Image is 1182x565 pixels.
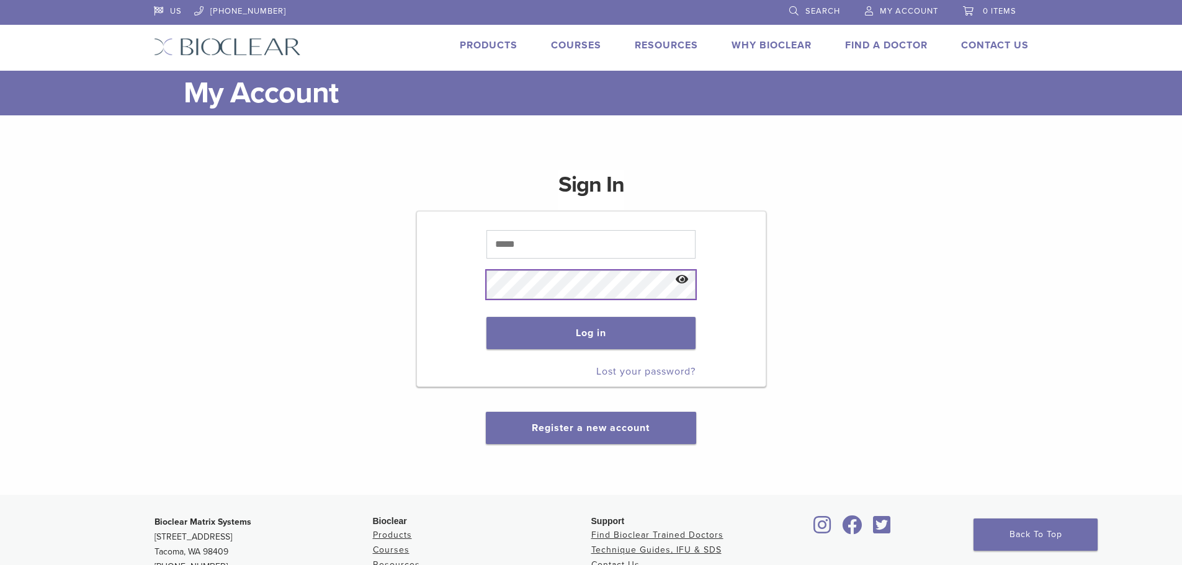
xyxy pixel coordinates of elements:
[551,39,601,51] a: Courses
[961,39,1029,51] a: Contact Us
[154,38,301,56] img: Bioclear
[460,39,517,51] a: Products
[486,317,696,349] button: Log in
[838,523,867,535] a: Bioclear
[154,517,251,527] strong: Bioclear Matrix Systems
[184,71,1029,115] h1: My Account
[810,523,836,535] a: Bioclear
[532,422,650,434] a: Register a new account
[669,264,696,296] button: Show password
[596,365,696,378] a: Lost your password?
[983,6,1016,16] span: 0 items
[486,412,696,444] button: Register a new account
[880,6,938,16] span: My Account
[635,39,698,51] a: Resources
[373,516,407,526] span: Bioclear
[974,518,1098,551] a: Back To Top
[373,530,412,540] a: Products
[591,530,723,540] a: Find Bioclear Trained Doctors
[732,39,812,51] a: Why Bioclear
[869,523,895,535] a: Bioclear
[591,516,625,526] span: Support
[845,39,928,51] a: Find A Doctor
[805,6,840,16] span: Search
[373,545,410,555] a: Courses
[591,545,722,555] a: Technique Guides, IFU & SDS
[558,170,624,210] h1: Sign In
